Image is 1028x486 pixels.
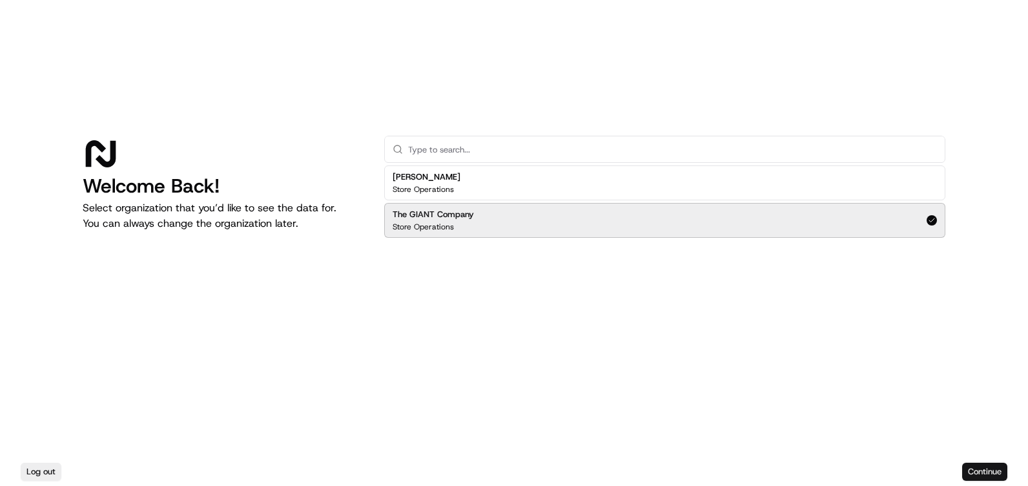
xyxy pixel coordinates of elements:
h1: Welcome Back! [83,174,364,198]
p: Select organization that you’d like to see the data for. You can always change the organization l... [83,200,364,231]
p: Store Operations [393,222,454,232]
div: Suggestions [384,163,945,240]
button: Log out [21,463,61,481]
h2: [PERSON_NAME] [393,171,460,183]
button: Continue [962,463,1007,481]
p: Store Operations [393,184,454,195]
input: Type to search... [408,136,937,162]
h2: The GIANT Company [393,209,474,220]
